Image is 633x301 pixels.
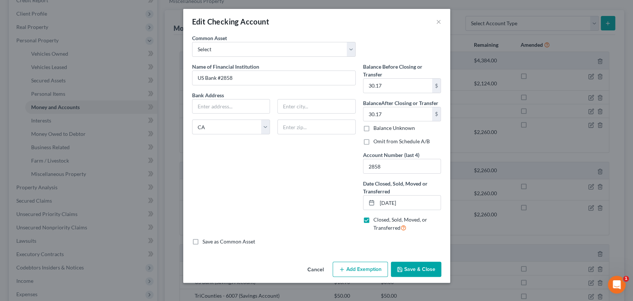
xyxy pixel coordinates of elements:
iframe: Intercom live chat [608,276,626,294]
input: Enter zip... [277,120,356,134]
label: Account Number (last 4) [363,151,419,159]
button: Add Exemption [333,262,388,277]
input: 0.00 [363,79,432,93]
label: Balance [363,99,438,107]
button: Cancel [301,262,330,277]
input: Enter address... [192,99,270,114]
label: Bank Address [188,91,359,99]
button: × [436,17,441,26]
input: MM/DD/YYYY [377,196,441,210]
span: Date Closed, Sold, Moved or Transferred [363,180,428,194]
input: XXXX [363,159,441,173]
button: Save & Close [391,262,441,277]
input: Enter name... [192,71,355,85]
span: After Closing or Transfer [381,100,438,106]
span: 1 [623,276,629,282]
label: Balance Unknown [373,124,415,132]
span: Closed, Sold, Moved, or Transferred [373,216,427,231]
label: Save as Common Asset [202,238,255,245]
div: $ [432,107,441,121]
div: $ [432,79,441,93]
input: Enter city... [278,99,355,114]
input: 0.00 [363,107,432,121]
div: Edit Checking Account [192,16,269,27]
span: Name of Financial Institution [192,63,259,70]
label: Balance Before Closing or Transfer [363,63,441,78]
label: Omit from Schedule A/B [373,138,430,145]
label: Common Asset [192,34,227,42]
